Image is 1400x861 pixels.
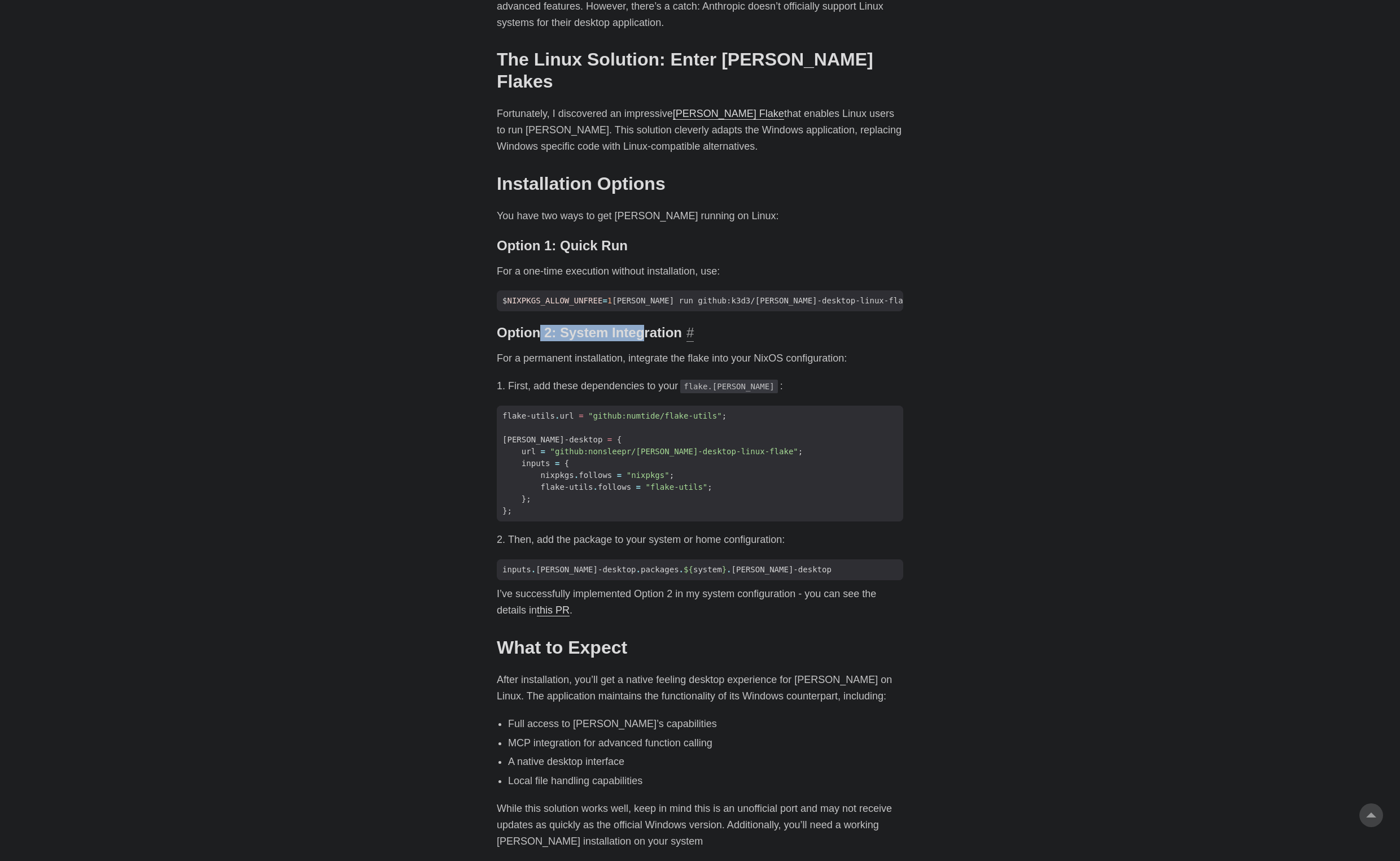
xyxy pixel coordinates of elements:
[607,435,612,444] span: =
[565,459,569,468] span: {
[686,325,694,341] a: #
[617,471,622,480] span: =
[522,459,550,468] span: inputs
[502,565,531,574] span: inputs
[684,565,693,574] span: ${
[497,325,903,341] h3: Option 2: System Integration
[636,482,641,492] span: =
[673,108,784,119] a: [PERSON_NAME] Flake
[588,411,722,420] span: "github:numtide/flake-utils"
[722,565,727,574] span: }
[497,106,903,154] p: Fortunately, I discovered an impressive that enables Linux users to run [PERSON_NAME]. This solut...
[497,801,903,849] p: While this solution works well, keep in mind this is an unofficial port and may not receive updat...
[617,435,622,444] span: {
[680,380,778,393] code: flake.[PERSON_NAME]
[541,482,593,492] span: flake-utils
[497,263,903,280] p: For a one-time execution without installation, use:
[502,506,512,515] span: };
[798,447,803,456] span: ;
[522,447,536,456] span: url
[645,482,707,492] span: "flake-utils"
[679,565,684,574] span: .
[507,296,602,305] span: NIXPKGS_ALLOW_UNFREE
[497,295,961,307] span: $ [PERSON_NAME] run github:k3d3/[PERSON_NAME]-desktop-linux-flake --impure
[593,482,598,492] span: .
[579,471,612,480] span: follows
[541,471,574,480] span: nixpkgs
[508,716,903,732] li: Full access to [PERSON_NAME]’s capabilities
[497,350,903,367] p: For a permanent installation, integrate the flake into your NixOS configuration:
[574,471,579,480] span: .
[636,565,641,574] span: .
[497,173,903,194] h2: Installation Options
[727,565,731,574] span: .
[722,411,727,420] span: ;
[508,532,903,548] li: Then, add the package to your system or home configuration:
[522,494,531,503] span: };
[497,208,903,224] p: You have two ways to get [PERSON_NAME] running on Linux:
[1359,803,1383,827] a: go to top
[537,605,570,616] a: this PR
[508,754,903,770] li: A native desktop interface
[555,459,559,468] span: =
[508,378,903,394] li: First, add these dependencies to your :
[707,482,712,492] span: ;
[497,49,903,92] h2: The Linux Solution: Enter [PERSON_NAME] Flakes
[598,482,631,492] span: follows
[502,411,555,420] span: flake-utils
[602,296,607,305] span: =
[559,411,574,420] span: url
[555,411,559,420] span: .
[670,471,674,480] span: ;
[541,447,545,456] span: =
[497,238,903,254] h3: Option 1: Quick Run
[497,672,903,705] p: After installation, you’ll get a native feeling desktop experience for [PERSON_NAME] on Linux. Th...
[497,586,903,619] p: I’ve successfully implemented Option 2 in my system configuration - you can see the details in .
[508,773,903,789] li: Local file handling capabilities
[497,637,903,658] h2: What to Expect
[693,565,722,574] span: system
[607,296,612,305] span: 1
[502,435,602,444] span: [PERSON_NAME]-desktop
[550,447,798,456] span: "github:nonsleepr/[PERSON_NAME]-desktop-linux-flake"
[732,565,832,574] span: [PERSON_NAME]-desktop
[531,565,536,574] span: .
[508,735,903,751] li: MCP integration for advanced function calling
[536,565,636,574] span: [PERSON_NAME]-desktop
[641,565,679,574] span: packages
[627,471,670,480] span: "nixpkgs"
[579,411,583,420] span: =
